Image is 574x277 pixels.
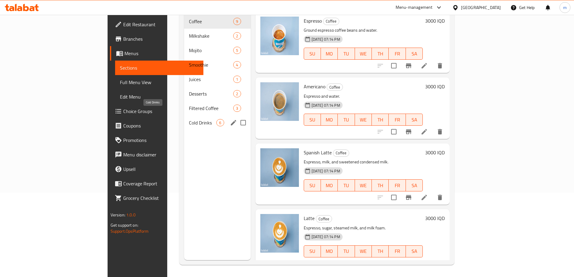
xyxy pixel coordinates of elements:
[408,115,420,124] span: SA
[327,84,343,91] span: Coffee
[357,247,369,256] span: WE
[309,102,343,108] span: [DATE] 07:14 PM
[563,4,567,11] span: m
[229,118,238,127] button: edit
[387,59,400,72] span: Select to update
[323,18,339,25] span: Coffee
[338,245,355,257] button: TU
[306,115,318,124] span: SU
[327,83,343,91] div: Coffee
[189,61,233,68] span: Smoothie
[110,133,203,147] a: Promotions
[260,82,299,121] img: Americano
[433,58,447,73] button: delete
[372,179,389,191] button: TH
[425,148,445,157] h6: 3000 IQD
[304,179,321,191] button: SU
[110,17,203,32] a: Edit Restaurant
[260,148,299,187] img: Spanish Latte
[306,181,318,190] span: SU
[216,119,224,126] div: items
[316,216,332,222] span: Coffee
[421,194,428,201] a: Edit menu item
[110,46,203,61] a: Menus
[115,75,203,90] a: Full Menu View
[374,247,386,256] span: TH
[323,49,335,58] span: MO
[389,179,406,191] button: FR
[304,224,423,232] p: Espresso, sugar, steamed milk, and milk foam.
[123,122,199,129] span: Coupons
[321,48,338,60] button: MO
[321,179,338,191] button: MO
[234,77,240,82] span: 1
[189,119,216,126] span: Cold Drinks
[189,90,233,97] span: Desserts
[123,151,199,158] span: Menu disclaimer
[304,16,322,25] span: Espresso
[123,180,199,187] span: Coverage Report
[217,120,224,126] span: 6
[408,247,420,256] span: SA
[110,191,203,205] a: Grocery Checklist
[120,93,199,100] span: Edit Menu
[234,91,240,97] span: 2
[123,108,199,115] span: Choice Groups
[406,179,423,191] button: SA
[372,114,389,126] button: TH
[234,105,240,111] span: 3
[340,49,352,58] span: TU
[372,245,389,257] button: TH
[401,256,416,271] button: Branch-specific-item
[425,214,445,222] h6: 3000 IQD
[387,125,400,138] span: Select to update
[189,18,233,25] span: Coffee
[338,48,355,60] button: TU
[323,181,335,190] span: MO
[304,245,321,257] button: SU
[389,114,406,126] button: FR
[189,47,233,54] div: Mojito
[233,105,241,112] div: items
[123,194,199,202] span: Grocery Checklist
[304,82,325,91] span: Americano
[123,35,199,42] span: Branches
[306,49,318,58] span: SU
[323,115,335,124] span: MO
[111,227,149,235] a: Support.OpsPlatform
[387,257,400,270] span: Select to update
[387,191,400,204] span: Select to update
[408,181,420,190] span: SA
[110,162,203,176] a: Upsell
[391,247,403,256] span: FR
[233,90,241,97] div: items
[374,49,386,58] span: TH
[234,19,240,24] span: 9
[374,115,386,124] span: TH
[304,93,423,100] p: Espresso and water.
[233,32,241,39] div: items
[115,61,203,75] a: Sections
[233,61,241,68] div: items
[110,118,203,133] a: Coupons
[372,48,389,60] button: TH
[321,245,338,257] button: MO
[189,76,233,83] div: Juices
[321,114,338,126] button: MO
[189,32,233,39] div: Milkshake
[124,50,199,57] span: Menus
[260,214,299,253] img: Latte
[110,32,203,46] a: Branches
[355,245,372,257] button: WE
[357,181,369,190] span: WE
[433,256,447,271] button: delete
[304,148,332,157] span: Spanish Latte
[189,105,233,112] span: Filtered Coffee
[355,48,372,60] button: WE
[234,62,240,68] span: 4
[260,17,299,55] img: Espresso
